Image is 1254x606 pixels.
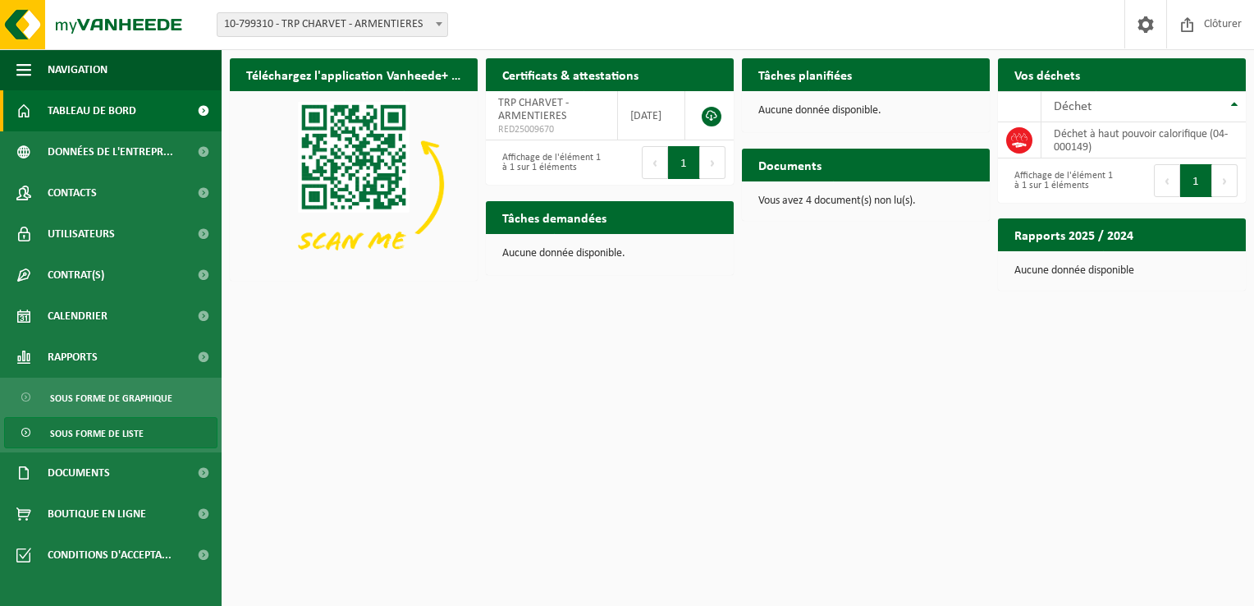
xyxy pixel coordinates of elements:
span: Contrat(s) [48,255,104,296]
span: Conditions d'accepta... [48,535,172,576]
a: Sous forme de liste [4,417,217,448]
button: 1 [1180,164,1212,197]
h2: Vos déchets [998,58,1096,90]
p: Aucune donnée disponible [1014,265,1229,277]
td: [DATE] [618,91,685,140]
button: Next [700,146,725,179]
span: Déchet [1054,100,1092,113]
button: Next [1212,164,1238,197]
td: déchet à haut pouvoir calorifique (04-000149) [1041,122,1246,158]
span: 10-799310 - TRP CHARVET - ARMENTIERES [217,13,447,36]
p: Aucune donnée disponible. [502,248,717,259]
h2: Certificats & attestations [486,58,655,90]
img: Download de VHEPlus App [230,91,478,278]
span: Documents [48,452,110,494]
button: Previous [642,146,668,179]
span: Données de l'entrepr... [48,131,173,172]
button: 1 [668,146,700,179]
div: Affichage de l'élément 1 à 1 sur 1 éléments [494,145,602,181]
h2: Rapports 2025 / 2024 [998,218,1150,250]
h2: Tâches planifiées [742,58,868,90]
p: Vous avez 4 document(s) non lu(s). [758,195,973,207]
h2: Documents [742,149,838,181]
span: RED25009670 [498,123,605,136]
div: Affichage de l'élément 1 à 1 sur 1 éléments [1006,163,1114,199]
span: Boutique en ligne [48,494,146,535]
span: Rapports [48,337,98,378]
p: Aucune donnée disponible. [758,105,973,117]
span: Calendrier [48,296,108,337]
button: Previous [1154,164,1180,197]
span: Navigation [48,49,108,90]
span: Utilisateurs [48,213,115,255]
a: Sous forme de graphique [4,382,217,413]
span: Sous forme de liste [50,418,144,449]
span: Tableau de bord [48,90,136,131]
span: Contacts [48,172,97,213]
span: TRP CHARVET - ARMENTIERES [498,97,569,122]
span: Sous forme de graphique [50,383,172,414]
h2: Téléchargez l'application Vanheede+ maintenant! [230,58,478,90]
a: Consulter les rapports [1103,250,1244,283]
h2: Tâches demandées [486,201,623,233]
span: 10-799310 - TRP CHARVET - ARMENTIERES [217,12,448,37]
